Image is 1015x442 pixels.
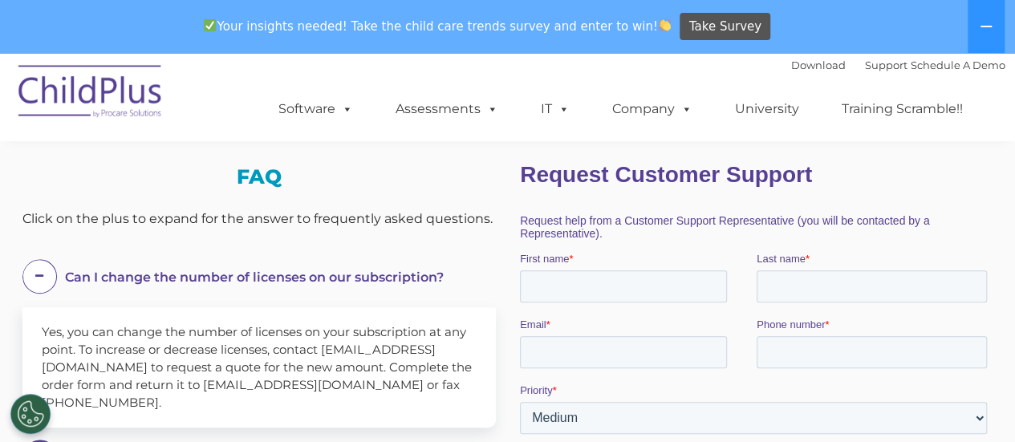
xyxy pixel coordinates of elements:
[237,106,286,118] span: Last name
[659,19,671,31] img: 👏
[22,167,496,187] h3: FAQ
[197,10,678,42] span: Your insights needed! Take the child care trends survey and enter to win!
[10,394,51,434] button: Cookies Settings
[22,307,496,428] div: Yes, you can change the number of licenses on your subscription at any point. To increase or decr...
[911,59,1005,71] a: Schedule A Demo
[719,93,815,125] a: University
[791,59,846,71] a: Download
[865,59,907,71] a: Support
[596,93,708,125] a: Company
[22,207,496,231] div: Click on the plus to expand for the answer to frequently asked questions.
[10,54,171,134] img: ChildPlus by Procare Solutions
[380,93,514,125] a: Assessments
[826,93,979,125] a: Training Scramble!!
[680,13,770,41] a: Take Survey
[204,19,216,31] img: ✅
[525,93,586,125] a: IT
[65,270,444,285] span: Can I change the number of licenses on our subscription?
[262,93,369,125] a: Software
[791,59,1005,71] font: |
[689,13,761,41] span: Take Survey
[237,172,305,184] span: Phone number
